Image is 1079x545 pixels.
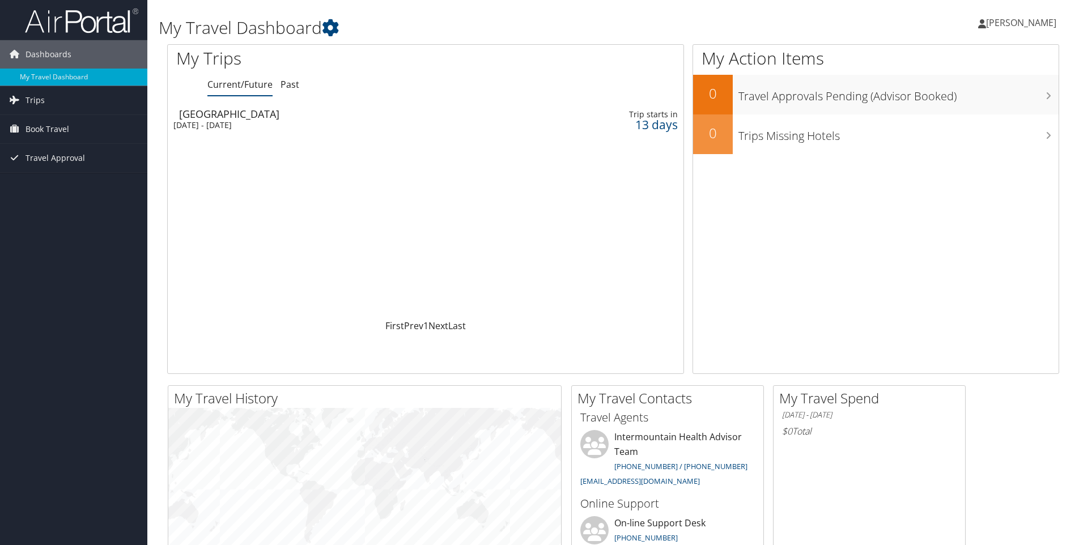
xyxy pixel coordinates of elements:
[614,533,678,543] a: [PHONE_NUMBER]
[693,84,733,103] h2: 0
[428,320,448,332] a: Next
[779,389,965,408] h2: My Travel Spend
[978,6,1068,40] a: [PERSON_NAME]
[693,75,1059,114] a: 0Travel Approvals Pending (Advisor Booked)
[159,16,764,40] h1: My Travel Dashboard
[577,389,763,408] h2: My Travel Contacts
[693,124,733,143] h2: 0
[580,496,755,512] h3: Online Support
[26,86,45,114] span: Trips
[404,320,423,332] a: Prev
[614,461,747,471] a: [PHONE_NUMBER] / [PHONE_NUMBER]
[738,83,1059,104] h3: Travel Approvals Pending (Advisor Booked)
[174,389,561,408] h2: My Travel History
[385,320,404,332] a: First
[207,78,273,91] a: Current/Future
[580,476,700,486] a: [EMAIL_ADDRESS][DOMAIN_NAME]
[173,120,501,130] div: [DATE] - [DATE]
[26,115,69,143] span: Book Travel
[782,425,792,437] span: $0
[693,114,1059,154] a: 0Trips Missing Hotels
[575,430,761,491] li: Intermountain Health Advisor Team
[567,109,677,120] div: Trip starts in
[448,320,466,332] a: Last
[26,40,71,69] span: Dashboards
[782,425,957,437] h6: Total
[986,16,1056,29] span: [PERSON_NAME]
[567,120,677,130] div: 13 days
[176,46,460,70] h1: My Trips
[782,410,957,420] h6: [DATE] - [DATE]
[738,122,1059,144] h3: Trips Missing Hotels
[25,7,138,34] img: airportal-logo.png
[281,78,299,91] a: Past
[693,46,1059,70] h1: My Action Items
[580,410,755,425] h3: Travel Agents
[179,109,507,119] div: [GEOGRAPHIC_DATA]
[26,144,85,172] span: Travel Approval
[423,320,428,332] a: 1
